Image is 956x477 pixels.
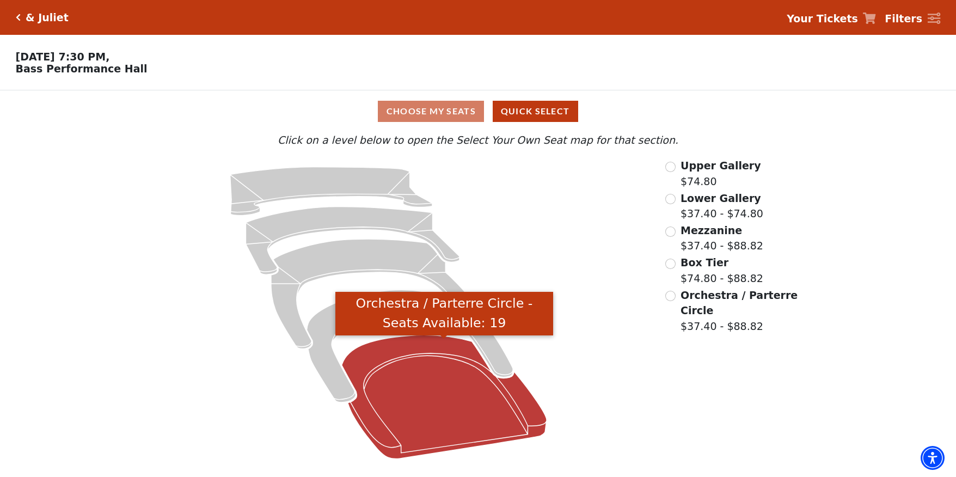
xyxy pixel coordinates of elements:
a: Filters [885,11,940,27]
div: Accessibility Menu [921,446,945,470]
span: Orchestra / Parterre Circle [681,289,798,317]
span: Mezzanine [681,224,742,236]
span: Upper Gallery [681,160,761,172]
label: $74.80 [681,158,761,189]
span: Lower Gallery [681,192,761,204]
div: Orchestra / Parterre Circle - Seats Available: 19 [335,292,553,336]
input: Box Tier$74.80 - $88.82 [665,259,676,269]
span: Box Tier [681,256,728,268]
h5: & Juliet [26,11,69,24]
p: Click on a level below to open the Select Your Own Seat map for that section. [127,132,829,148]
path: Orchestra / Parterre Circle - Seats Available: 19 [342,335,547,459]
label: $37.40 - $88.82 [681,288,799,334]
input: Lower Gallery$37.40 - $74.80 [665,194,676,204]
button: Quick Select [493,101,578,122]
input: Mezzanine$37.40 - $88.82 [665,227,676,237]
a: Your Tickets [787,11,876,27]
label: $37.40 - $88.82 [681,223,763,254]
label: $37.40 - $74.80 [681,191,763,222]
strong: Your Tickets [787,13,858,25]
input: Orchestra / Parterre Circle$37.40 - $88.82 [665,291,676,301]
input: Upper Gallery$74.80 [665,162,676,172]
path: Upper Gallery - Seats Available: 289 [230,167,432,216]
label: $74.80 - $88.82 [681,255,763,286]
strong: Filters [885,13,922,25]
a: Click here to go back to filters [16,14,21,21]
